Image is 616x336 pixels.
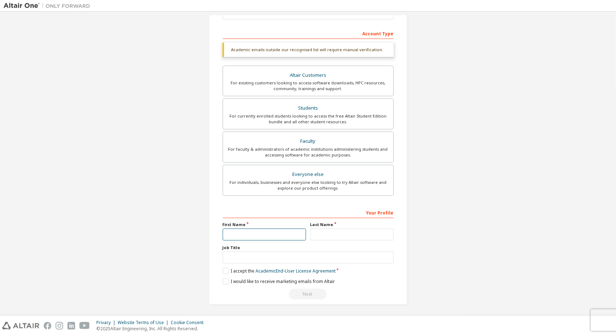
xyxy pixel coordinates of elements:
div: Academic emails outside our recognised list will require manual verification. [223,43,394,57]
div: Students [227,103,389,113]
label: First Name [223,222,306,227]
div: Cookie Consent [171,320,208,326]
div: For currently enrolled students looking to access the free Altair Student Edition bundle and all ... [227,113,389,125]
div: Everyone else [227,169,389,180]
div: For individuals, businesses and everyone else looking to try Altair software and explore our prod... [227,180,389,191]
div: Please wait while checking email ... [223,289,394,300]
div: Website Terms of Use [118,320,171,326]
img: Altair One [4,2,94,9]
img: facebook.svg [44,322,51,330]
img: instagram.svg [56,322,63,330]
div: For existing customers looking to access software downloads, HPC resources, community, trainings ... [227,80,389,92]
label: Job Title [223,245,394,251]
label: I accept the [223,268,336,274]
p: © 2025 Altair Engineering, Inc. All Rights Reserved. [96,326,208,332]
div: Altair Customers [227,70,389,80]
div: For faculty & administrators of academic institutions administering students and accessing softwa... [227,146,389,158]
div: Your Profile [223,207,394,218]
img: youtube.svg [79,322,90,330]
img: linkedin.svg [67,322,75,330]
div: Privacy [96,320,118,326]
label: Last Name [310,222,394,227]
a: Academic End-User License Agreement [255,268,336,274]
label: I would like to receive marketing emails from Altair [223,278,335,284]
div: Faculty [227,136,389,146]
div: Account Type [223,27,394,39]
img: altair_logo.svg [2,322,39,330]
